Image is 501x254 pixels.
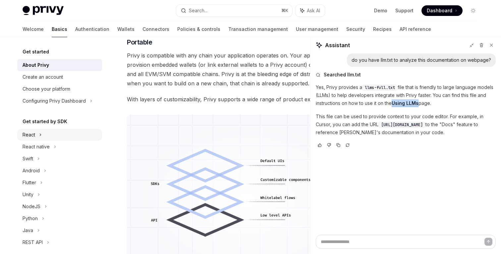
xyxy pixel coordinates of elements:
[23,6,64,15] img: light logo
[352,57,491,63] div: do you have llm.txt to analyze this documentation on webpage?
[23,73,63,81] div: Create an account
[228,21,288,37] a: Transaction management
[395,7,414,14] a: Support
[316,113,496,136] p: This file can be used to provide context to your code editor. For example, in Cursor, you can add...
[52,21,67,37] a: Basics
[127,51,366,88] span: Privy is compatible with any chain your application operates on. Your application can provision e...
[324,71,361,78] span: Searched llm.txt
[421,5,463,16] a: Dashboard
[23,143,50,151] div: React native
[23,21,44,37] a: Welcome
[23,155,33,163] div: Swift
[381,122,423,127] span: [URL][DOMAIN_NAME]
[17,71,102,83] a: Create an account
[23,191,33,199] div: Unity
[296,5,325,17] button: Ask AI
[127,95,366,104] span: With layers of customizability, Privy supports a wide range of product experiences.
[177,21,220,37] a: Policies & controls
[176,5,292,17] button: Search...⌘K
[346,21,365,37] a: Security
[392,100,418,106] a: Using LLMs
[23,238,43,246] div: REST API
[23,226,33,234] div: Java
[281,8,288,13] span: ⌘ K
[75,21,109,37] a: Authentication
[427,7,452,14] span: Dashboard
[296,21,338,37] a: User management
[23,179,36,187] div: Flutter
[23,203,40,211] div: NodeJS
[23,85,70,93] div: Choose your platform
[142,21,169,37] a: Connectors
[23,118,67,126] h5: Get started by SDK
[189,7,207,15] div: Search...
[17,83,102,95] a: Choose your platform
[484,238,492,246] button: Send message
[316,71,496,78] button: Searched llm.txt
[373,21,392,37] a: Recipes
[117,21,135,37] a: Wallets
[365,85,395,90] span: llms-full.txt
[23,48,49,56] h5: Get started
[23,97,86,105] div: Configuring Privy Dashboard
[400,21,431,37] a: API reference
[23,214,38,222] div: Python
[307,7,320,14] span: Ask AI
[316,83,496,107] p: Yes, Privy provides a file that is friendly to large language models (LLMs) to help developers in...
[17,59,102,71] a: About Privy
[23,131,35,139] div: React
[127,38,152,47] span: Portable
[468,5,478,16] button: Toggle dark mode
[23,61,49,69] div: About Privy
[374,7,387,14] a: Demo
[325,41,350,49] span: Assistant
[23,167,40,175] div: Android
